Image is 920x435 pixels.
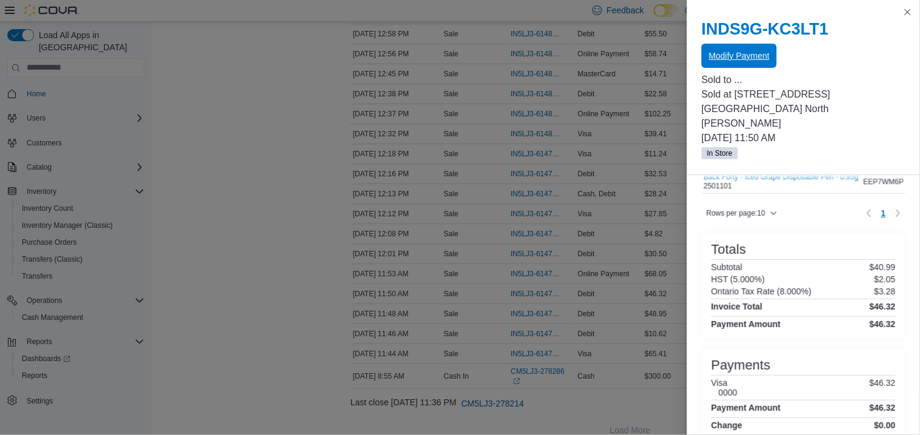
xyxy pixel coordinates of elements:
[711,403,781,413] h4: Payment Amount
[891,206,905,221] button: Next page
[870,403,896,413] h4: $46.32
[704,173,859,191] div: 2501101
[702,87,905,131] p: Sold at [STREET_ADDRESS][GEOGRAPHIC_DATA] North [PERSON_NAME]
[702,19,905,39] h2: INDS9G-KC3LT1
[702,206,782,221] button: Rows per page:10
[875,274,896,284] p: $2.05
[711,262,742,272] h6: Subtotal
[711,242,746,257] h3: Totals
[719,388,737,397] h6: 0000
[711,378,737,388] h6: Visa
[707,148,733,159] span: In Store
[711,302,763,311] h4: Invoice Total
[862,206,876,221] button: Previous page
[870,302,896,311] h4: $46.32
[875,420,896,430] h4: $0.00
[702,44,777,68] button: Modify Payment
[881,207,886,219] span: 1
[707,208,765,218] span: Rows per page : 10
[876,204,891,223] ul: Pagination for table: MemoryTable from EuiInMemoryTable
[870,262,896,272] p: $40.99
[711,420,742,430] h4: Change
[711,358,771,373] h3: Payments
[709,50,770,62] span: Modify Payment
[711,274,765,284] h6: HST (5.000%)
[864,177,904,187] span: EEP7WM6P
[901,5,915,19] button: Close this dialog
[711,319,781,329] h4: Payment Amount
[702,73,905,87] p: Sold to ...
[870,319,896,329] h4: $46.32
[702,147,738,159] span: In Store
[711,287,812,296] h6: Ontario Tax Rate (8.000%)
[870,378,896,397] p: $46.32
[704,173,859,181] button: Back Forty - Iced Grape Disposable Pen - 0.95g
[876,204,891,223] button: Page 1 of 1
[702,131,905,145] p: [DATE] 11:50 AM
[862,204,905,223] nav: Pagination for table: MemoryTable from EuiInMemoryTable
[875,287,896,296] p: $3.28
